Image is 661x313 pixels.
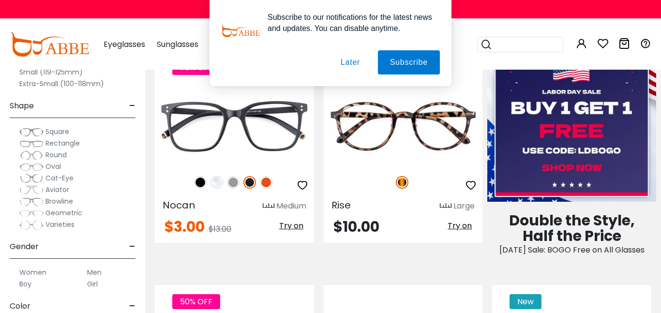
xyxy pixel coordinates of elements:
[45,127,69,136] span: Square
[440,203,451,210] img: size ruler
[45,185,69,194] span: Aviator
[445,220,475,232] button: Try on
[487,51,656,201] img: Labor Day Sale
[19,162,44,172] img: Oval.png
[129,94,135,118] span: -
[331,198,351,212] span: Rise
[163,198,195,212] span: Nocan
[19,209,44,218] img: Geometric.png
[227,176,240,189] img: Gray
[165,216,205,237] span: $3.00
[19,150,44,160] img: Round.png
[260,12,440,34] div: Subscribe to our notifications for the latest news and updates. You can disable anytime.
[210,176,223,189] img: Clear
[155,86,314,165] img: Matte-black Nocan - TR ,Universal Bridge Fit
[194,176,207,189] img: Black
[10,94,34,118] span: Shape
[19,185,44,195] img: Aviator.png
[243,176,256,189] img: Matte Black
[509,210,635,246] span: Double the Style, Half the Price
[19,278,31,290] label: Boy
[396,176,408,189] img: Tortoise
[19,127,44,137] img: Square.png
[276,200,306,212] div: Medium
[10,235,39,258] span: Gender
[45,196,73,206] span: Browline
[378,50,440,75] button: Subscribe
[279,220,303,231] span: Try on
[221,12,260,50] img: notification icon
[510,294,541,309] span: New
[45,138,80,148] span: Rectangle
[276,220,306,232] button: Try on
[19,197,44,207] img: Browline.png
[329,50,372,75] button: Later
[263,203,274,210] img: size ruler
[499,244,645,255] span: [DATE] Sale: BOGO Free on All Glasses
[448,220,472,231] span: Try on
[87,278,98,290] label: Girl
[172,294,220,309] span: 50% OFF
[260,176,272,189] img: Orange
[453,200,475,212] div: Large
[45,173,74,183] span: Cat-Eye
[324,86,483,165] img: Tortoise Rise - Plastic ,Adjust Nose Pads
[333,216,379,237] span: $10.00
[129,235,135,258] span: -
[19,174,44,183] img: Cat-Eye.png
[19,139,44,149] img: Rectangle.png
[45,162,61,171] span: Oval
[87,267,102,278] label: Men
[19,220,44,230] img: Varieties.png
[45,150,67,160] span: Round
[209,224,231,235] span: $13.00
[45,220,75,229] span: Varieties
[19,267,46,278] label: Women
[45,208,82,218] span: Geometric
